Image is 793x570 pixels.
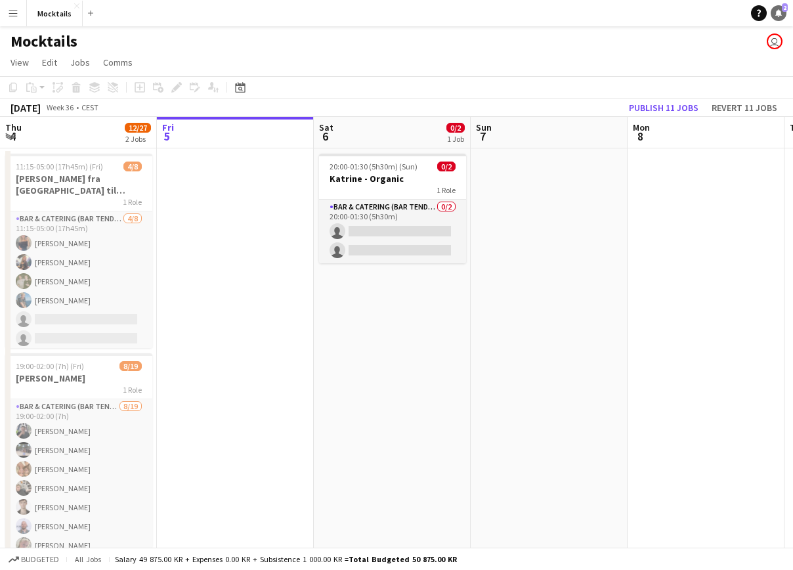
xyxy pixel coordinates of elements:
[21,555,59,564] span: Budgeted
[706,99,782,116] button: Revert 11 jobs
[81,102,98,112] div: CEST
[317,129,333,144] span: 6
[7,552,61,567] button: Budgeted
[125,134,150,144] div: 2 Jobs
[115,554,457,564] div: Salary 49 875.00 KR + Expenses 0.00 KR + Subsistence 1 000.00 KR =
[633,121,650,133] span: Mon
[5,372,152,384] h3: [PERSON_NAME]
[103,56,133,68] span: Comms
[767,33,782,49] app-user-avatar: Hektor Pantas
[624,99,704,116] button: Publish 11 jobs
[319,121,333,133] span: Sat
[43,102,76,112] span: Week 36
[160,129,174,144] span: 5
[771,5,786,21] a: 2
[5,154,152,348] app-job-card: 11:15-05:00 (17h45m) (Fri)4/8[PERSON_NAME] fra [GEOGRAPHIC_DATA] til [GEOGRAPHIC_DATA]1 RoleBar &...
[5,211,152,389] app-card-role: Bar & Catering (Bar Tender)4/811:15-05:00 (17h45m)[PERSON_NAME][PERSON_NAME][PERSON_NAME][PERSON_...
[123,385,142,395] span: 1 Role
[319,173,466,185] h3: Katrine - Organic
[446,123,465,133] span: 0/2
[476,121,492,133] span: Sun
[3,129,22,144] span: 4
[42,56,57,68] span: Edit
[37,54,62,71] a: Edit
[349,554,457,564] span: Total Budgeted 50 875.00 KR
[11,32,77,51] h1: Mocktails
[447,134,464,144] div: 1 Job
[782,3,788,12] span: 2
[437,162,456,171] span: 0/2
[11,56,29,68] span: View
[98,54,138,71] a: Comms
[437,185,456,195] span: 1 Role
[16,361,84,371] span: 19:00-02:00 (7h) (Fri)
[72,554,104,564] span: All jobs
[65,54,95,71] a: Jobs
[16,162,103,171] span: 11:15-05:00 (17h45m) (Fri)
[330,162,418,171] span: 20:00-01:30 (5h30m) (Sun)
[119,361,142,371] span: 8/19
[5,121,22,133] span: Thu
[27,1,83,26] button: Mocktails
[11,101,41,114] div: [DATE]
[319,154,466,263] app-job-card: 20:00-01:30 (5h30m) (Sun)0/2Katrine - Organic1 RoleBar & Catering (Bar Tender)0/220:00-01:30 (5h30m)
[5,353,152,548] app-job-card: 19:00-02:00 (7h) (Fri)8/19[PERSON_NAME]1 RoleBar & Catering (Bar Tender)8/1919:00-02:00 (7h)[PERS...
[5,173,152,196] h3: [PERSON_NAME] fra [GEOGRAPHIC_DATA] til [GEOGRAPHIC_DATA]
[631,129,650,144] span: 8
[123,197,142,207] span: 1 Role
[319,200,466,263] app-card-role: Bar & Catering (Bar Tender)0/220:00-01:30 (5h30m)
[125,123,151,133] span: 12/27
[162,121,174,133] span: Fri
[5,54,34,71] a: View
[70,56,90,68] span: Jobs
[474,129,492,144] span: 7
[123,162,142,171] span: 4/8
